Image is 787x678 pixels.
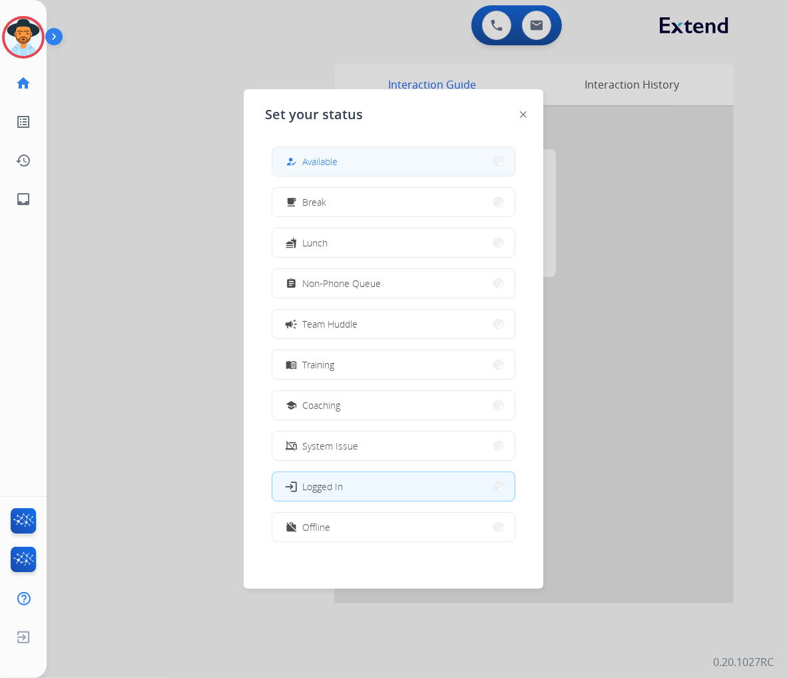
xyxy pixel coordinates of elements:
button: Training [272,350,515,379]
mat-icon: school [286,400,297,411]
span: Training [302,358,334,372]
span: System Issue [302,439,358,453]
span: Coaching [302,398,340,412]
span: Break [302,195,326,209]
button: Non-Phone Queue [272,269,515,298]
mat-icon: home [15,75,31,91]
mat-icon: how_to_reg [286,156,297,167]
mat-icon: phonelink_off [286,440,297,452]
button: Offline [272,513,515,541]
mat-icon: menu_book [286,359,297,370]
span: Non-Phone Queue [302,276,381,290]
mat-icon: fastfood [286,237,297,248]
span: Offline [302,520,330,534]
button: Team Huddle [272,310,515,338]
mat-icon: login [284,480,298,493]
span: Team Huddle [302,317,358,331]
button: System Issue [272,432,515,460]
mat-icon: list_alt [15,114,31,130]
mat-icon: work_off [286,521,297,533]
img: close-button [520,111,527,118]
button: Coaching [272,391,515,420]
mat-icon: history [15,153,31,169]
button: Available [272,147,515,176]
mat-icon: assignment [286,278,297,289]
span: Available [302,155,338,169]
span: Lunch [302,236,328,250]
button: Logged In [272,472,515,501]
mat-icon: campaign [284,317,298,330]
span: Logged In [302,480,343,494]
button: Lunch [272,228,515,257]
button: Break [272,188,515,216]
mat-icon: free_breakfast [286,196,297,208]
span: Set your status [265,105,363,124]
mat-icon: inbox [15,191,31,207]
p: 0.20.1027RC [713,654,774,670]
img: avatar [5,19,42,56]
